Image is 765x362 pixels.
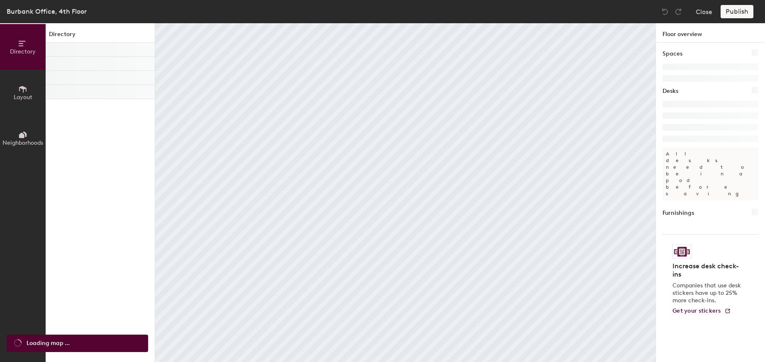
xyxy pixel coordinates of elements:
span: Loading map ... [27,339,70,348]
h1: Desks [663,87,678,96]
a: Get your stickers [672,308,731,315]
h4: Increase desk check-ins [672,262,743,279]
span: Directory [10,48,36,55]
p: All desks need to be in a pod before saving [663,147,758,200]
button: Close [696,5,712,18]
span: Neighborhoods [2,139,43,146]
div: Burbank Office, 4th Floor [7,6,87,17]
h1: Floor overview [656,23,765,43]
p: Companies that use desk stickers have up to 25% more check-ins. [672,282,743,304]
img: Sticker logo [672,245,692,259]
h1: Furnishings [663,209,694,218]
span: Layout [14,94,32,101]
h1: Directory [46,30,155,43]
canvas: Map [155,23,655,362]
span: Get your stickers [672,307,721,314]
img: Undo [661,7,669,16]
h1: Spaces [663,49,682,58]
img: Redo [674,7,682,16]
